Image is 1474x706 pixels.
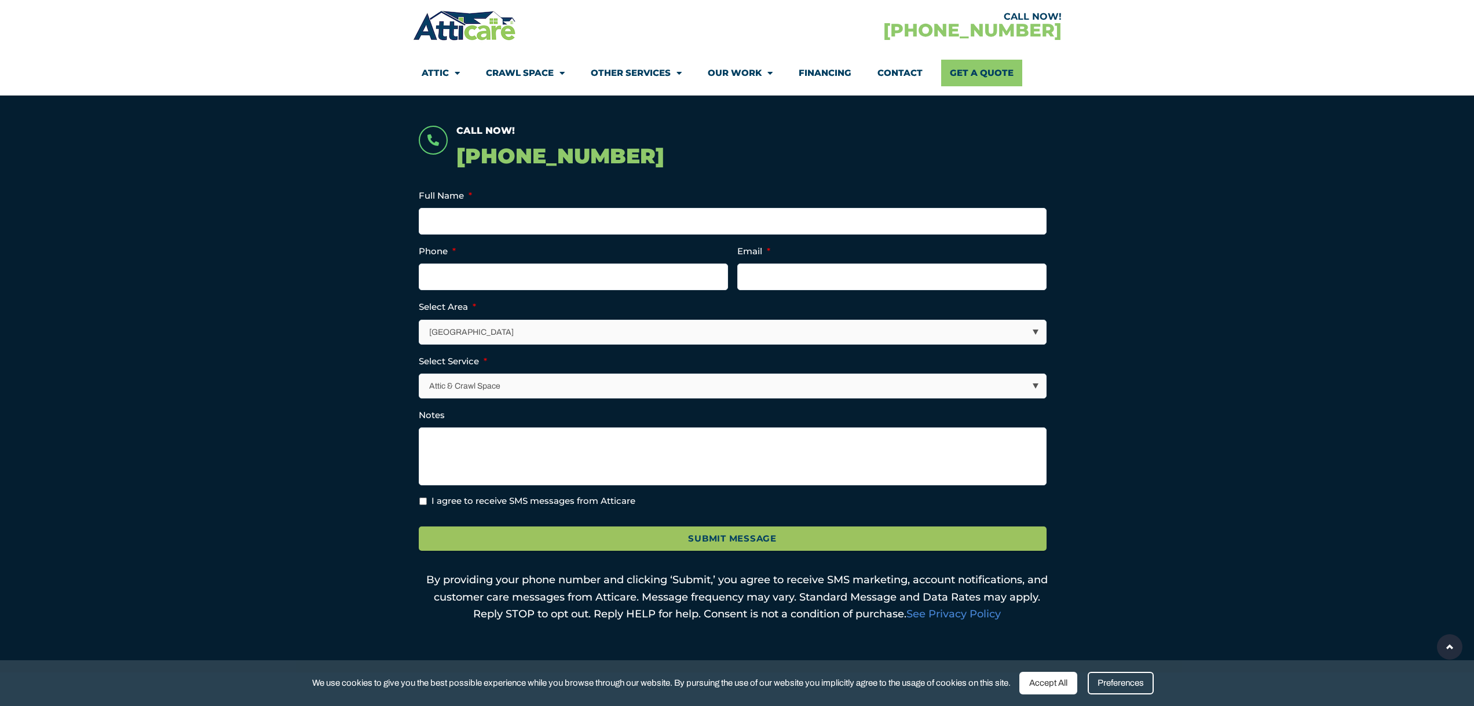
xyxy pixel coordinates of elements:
label: Email [737,246,770,257]
p: By providing your phone number and clicking ‘Submit,’ you agree to receive SMS marketing, account... [419,572,1056,623]
label: Select Area [419,301,476,313]
nav: Menu [422,60,1053,86]
a: Contact [877,60,923,86]
label: Phone [419,246,456,257]
a: Financing [799,60,851,86]
span: We use cookies to give you the best possible experience while you browse through our website. By ... [312,676,1011,690]
label: Notes [419,409,445,421]
label: I agree to receive SMS messages from Atticare [431,495,635,508]
a: Attic [422,60,460,86]
input: Submit Message [419,526,1047,551]
a: Our Work [708,60,773,86]
a: Crawl Space [486,60,565,86]
span: Call Now! [456,125,515,136]
div: Preferences [1088,672,1154,694]
label: Select Service [419,356,487,367]
label: Full Name [419,190,472,202]
div: CALL NOW! [737,12,1062,21]
a: See Privacy Policy [906,608,1001,620]
a: Other Services [591,60,682,86]
a: Get A Quote [941,60,1022,86]
div: Accept All [1019,672,1077,694]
